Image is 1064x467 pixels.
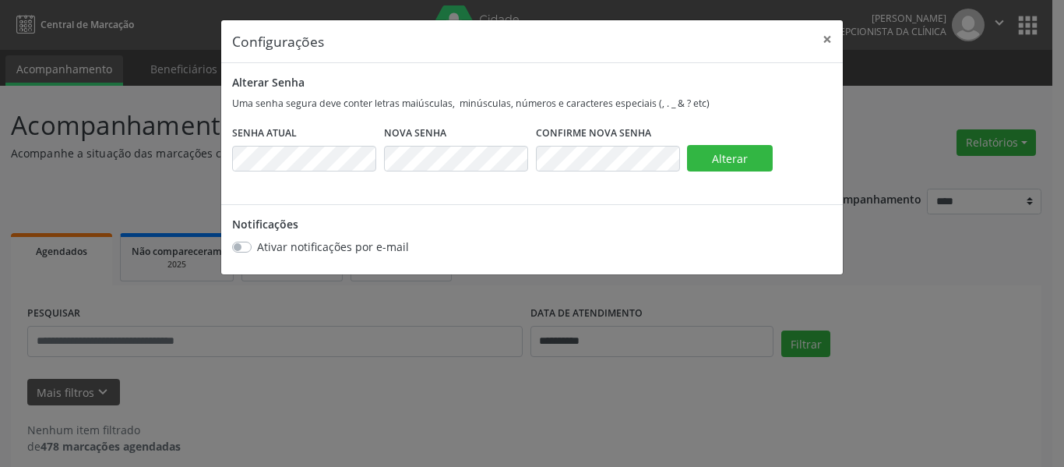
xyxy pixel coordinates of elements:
[232,97,832,110] p: Uma senha segura deve conter letras maiúsculas, minúsculas, números e caracteres especiais (, . _...
[232,31,324,51] h5: Configurações
[712,151,748,166] span: Alterar
[257,239,409,255] label: Ativar notificações por e-mail
[232,74,305,90] label: Alterar Senha
[232,216,298,232] label: Notificações
[687,145,773,172] button: Alterar
[812,20,843,58] button: Close
[384,126,528,146] legend: Nova Senha
[536,126,680,146] legend: Confirme Nova Senha
[232,126,376,146] legend: Senha Atual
